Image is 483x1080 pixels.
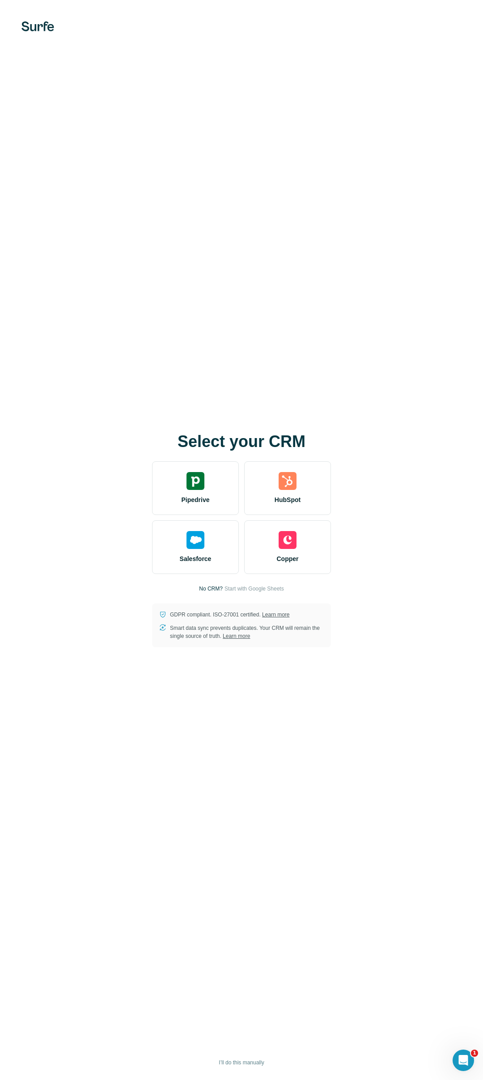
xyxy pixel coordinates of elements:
[471,1050,478,1057] span: 1
[170,611,289,619] p: GDPR compliant. ISO-27001 certified.
[186,531,204,549] img: salesforce's logo
[225,585,284,593] button: Start with Google Sheets
[152,433,331,451] h1: Select your CRM
[277,554,299,563] span: Copper
[180,554,212,563] span: Salesforce
[223,633,250,639] a: Learn more
[453,1050,474,1071] iframe: Intercom live chat
[21,21,54,31] img: Surfe's logo
[199,585,223,593] p: No CRM?
[181,495,209,504] span: Pipedrive
[212,1056,270,1069] button: I’ll do this manually
[262,612,289,618] a: Learn more
[279,531,297,549] img: copper's logo
[170,624,324,640] p: Smart data sync prevents duplicates. Your CRM will remain the single source of truth.
[275,495,301,504] span: HubSpot
[279,472,297,490] img: hubspot's logo
[186,472,204,490] img: pipedrive's logo
[219,1059,264,1067] span: I’ll do this manually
